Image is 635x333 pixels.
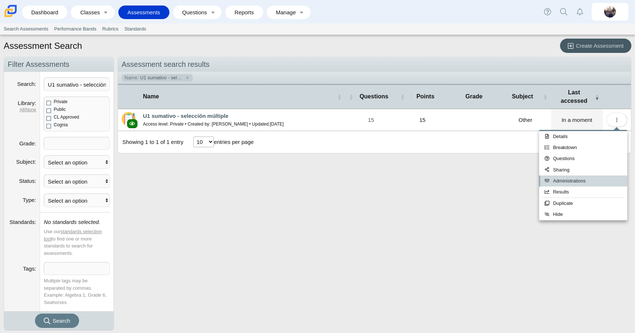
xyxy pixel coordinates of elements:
[44,277,110,306] div: Multiple tags may be separated by commas. Example: Algebra 1, Grade 6, Seahorses
[101,6,111,19] a: Toggle expanded
[539,142,627,153] a: Breakdown
[401,93,405,101] span: Points : Activate to sort
[595,93,599,101] span: Last accessed : Activate to remove sorting
[44,262,110,275] tags: ​
[539,164,627,175] a: Sharing
[23,265,36,272] label: Tags
[539,131,627,142] a: Details
[44,219,100,225] i: No standards selected.
[1,23,51,35] a: Search Assessments
[143,93,336,101] span: Name
[118,131,183,153] div: Showing 1 to 1 of 1 entry
[500,109,551,131] td: Other
[539,153,627,164] a: Questions
[503,93,542,101] span: Subject
[606,113,627,127] button: More options
[19,140,36,146] label: Grade
[177,6,208,19] a: Questions
[214,139,254,145] label: entries per page
[560,39,631,53] a: Create Assessment
[75,6,100,19] a: Classes
[143,122,284,127] small: Access level: Private • Created by: [PERSON_NAME] • Updated:
[604,6,616,18] img: britta.barnhart.NdZ84j
[44,137,110,150] tags: ​
[270,122,284,127] time: Oct 11, 2022 at 7:12 PM
[3,14,18,20] a: Carmen School of Science & Technology
[406,93,445,101] span: Points
[26,107,36,112] a: None
[125,75,139,81] span: Name:
[297,6,307,19] a: Toggle expanded
[397,109,448,131] td: 15
[99,23,121,35] a: Rubrics
[18,100,36,106] label: Library
[229,6,259,19] a: Reports
[10,219,36,225] label: Standards
[543,93,548,101] span: Subject : Activate to sort
[562,117,592,123] time: Oct 1, 2025 at 1:01 PM
[121,23,149,35] a: Standards
[143,113,229,119] a: U1 sumativo - selección múltiple
[572,4,588,20] a: Alerts
[555,88,593,105] span: Last accessed
[44,229,102,242] a: standards selection tool
[4,40,82,52] h1: Assessment Search
[54,122,68,127] span: Cognia
[51,23,99,35] a: Performance Bands
[19,107,24,112] a: All
[355,93,393,101] span: Questions
[17,81,36,87] label: Search
[35,314,79,328] button: Search
[122,74,193,82] a: Name: U1 sumativo - selección múltiple
[122,6,166,19] a: Assessments
[16,159,36,165] label: Subject
[53,318,70,324] span: Search
[452,93,496,101] span: Grade
[26,6,64,19] a: Dashboard
[140,75,184,81] span: U1 sumativo - selección múltiple
[4,57,114,72] h2: Filter Assessments
[54,107,66,112] span: Public
[345,109,397,131] a: 15
[539,175,627,187] a: Administrations
[208,6,218,19] a: Toggle expanded
[576,43,624,49] span: Create Assessment
[349,93,353,101] span: Questions : Activate to sort
[122,112,136,126] img: type-scannable.svg
[8,107,36,113] dfn: |
[44,228,110,257] div: Use our to find one or more standards to search for assessments.
[539,209,627,220] a: Hide
[592,3,628,21] a: britta.barnhart.NdZ84j
[3,3,18,19] img: Carmen School of Science & Technology
[54,115,79,120] span: CL Approved
[337,93,341,101] span: Name : Activate to sort
[539,198,627,209] a: Duplicate
[118,57,631,72] h2: Assessment search results
[54,99,67,104] span: Private
[539,187,627,198] a: Results
[19,178,36,184] label: Status
[270,6,297,19] a: Manage
[23,197,36,203] label: Type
